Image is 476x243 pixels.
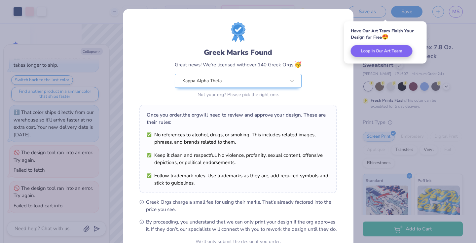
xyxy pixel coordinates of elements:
div: Not your org? Please pick the right one. [175,91,302,98]
li: Follow trademark rules. Use trademarks as they are, add required symbols and stick to guidelines. [147,172,330,187]
button: Loop In Our Art Team [351,45,413,57]
div: Have Our Art Team Finish Your Design for Free [351,28,420,40]
span: By proceeding, you understand that we can only print your design if the org approves it. If they ... [146,218,337,233]
div: Once you order, the org will need to review and approve your design. These are their rules: [147,111,330,126]
li: No references to alcohol, drugs, or smoking. This includes related images, phrases, and brands re... [147,131,330,146]
div: Greek Marks Found [175,47,302,58]
li: Keep it clean and respectful. No violence, profanity, sexual content, offensive depictions, or po... [147,152,330,166]
span: 😍 [382,33,388,41]
img: license-marks-badge.png [231,22,245,42]
span: Greek Orgs charge a small fee for using their marks. That’s already factored into the price you see. [146,198,337,213]
div: Great news! We’re licensed with over 140 Greek Orgs. [175,60,302,69]
span: 🥳 [294,60,302,68]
